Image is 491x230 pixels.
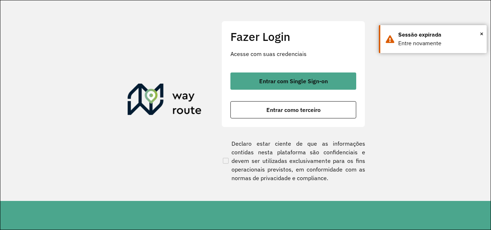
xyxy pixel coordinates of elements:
[221,139,365,182] label: Declaro estar ciente de que as informações contidas nesta plataforma são confidenciais e devem se...
[398,30,481,39] div: Sessão expirada
[259,78,328,84] span: Entrar com Single Sign-on
[266,107,321,113] span: Entrar como terceiro
[230,101,356,118] button: button
[128,84,202,118] img: Roteirizador AmbevTech
[398,39,481,48] div: Entre novamente
[230,30,356,43] h2: Fazer Login
[230,72,356,90] button: button
[230,50,356,58] p: Acesse com suas credenciais
[480,28,483,39] button: Close
[480,28,483,39] span: ×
